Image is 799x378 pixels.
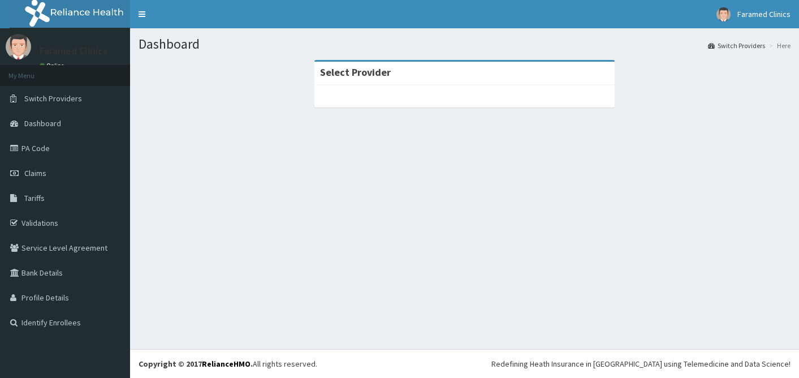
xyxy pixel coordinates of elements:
[737,9,791,19] span: Faramed Clinics
[320,66,391,79] strong: Select Provider
[716,7,731,22] img: User Image
[24,93,82,104] span: Switch Providers
[139,37,791,51] h1: Dashboard
[139,359,253,369] strong: Copyright © 2017 .
[24,118,61,128] span: Dashboard
[40,62,67,70] a: Online
[708,41,765,50] a: Switch Providers
[40,46,107,56] p: Faramed Clinics
[766,41,791,50] li: Here
[24,168,46,178] span: Claims
[6,34,31,59] img: User Image
[491,358,791,370] div: Redefining Heath Insurance in [GEOGRAPHIC_DATA] using Telemedicine and Data Science!
[24,193,45,203] span: Tariffs
[202,359,251,369] a: RelianceHMO
[130,349,799,378] footer: All rights reserved.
